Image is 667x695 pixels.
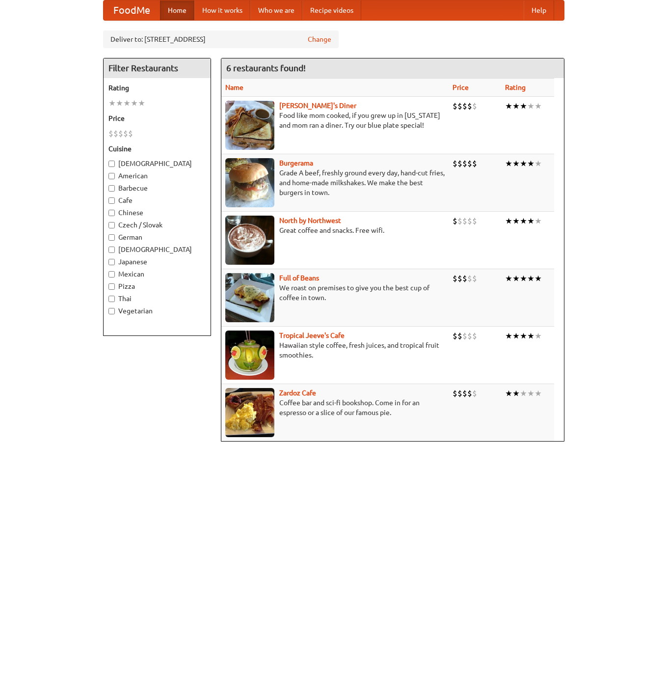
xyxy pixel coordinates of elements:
[108,208,206,218] label: Chinese
[108,161,115,167] input: [DEMOGRAPHIC_DATA]
[103,30,339,48] div: Deliver to: [STREET_ADDRESS]
[505,83,526,91] a: Rating
[108,247,115,253] input: [DEMOGRAPHIC_DATA]
[472,273,477,284] li: $
[520,216,527,226] li: ★
[225,283,445,303] p: We roast on premises to give you the best cup of coffee in town.
[308,34,331,44] a: Change
[512,158,520,169] li: ★
[302,0,361,20] a: Recipe videos
[534,331,542,341] li: ★
[534,216,542,226] li: ★
[520,388,527,399] li: ★
[194,0,250,20] a: How it works
[279,102,356,110] a: [PERSON_NAME]'s Diner
[225,101,274,150] img: sallys.jpg
[472,158,477,169] li: $
[108,128,113,139] li: $
[534,273,542,284] li: ★
[505,273,512,284] li: ★
[462,216,467,226] li: $
[457,273,462,284] li: $
[534,158,542,169] li: ★
[453,83,469,91] a: Price
[527,331,534,341] li: ★
[453,158,457,169] li: $
[108,173,115,179] input: American
[462,158,467,169] li: $
[108,281,206,291] label: Pizza
[108,306,206,316] label: Vegetarian
[279,274,319,282] a: Full of Beans
[527,158,534,169] li: ★
[108,220,206,230] label: Czech / Slovak
[160,0,194,20] a: Home
[520,158,527,169] li: ★
[520,331,527,341] li: ★
[108,308,115,314] input: Vegetarian
[512,101,520,111] li: ★
[512,331,520,341] li: ★
[472,101,477,111] li: $
[505,158,512,169] li: ★
[279,217,341,224] a: North by Northwest
[226,63,306,73] ng-pluralize: 6 restaurants found!
[108,259,115,265] input: Japanese
[108,185,115,192] input: Barbecue
[524,0,554,20] a: Help
[108,271,115,278] input: Mexican
[512,388,520,399] li: ★
[534,388,542,399] li: ★
[108,257,206,267] label: Japanese
[527,101,534,111] li: ★
[527,216,534,226] li: ★
[225,398,445,417] p: Coffee bar and sci-fi bookshop. Come in for an espresso or a slice of our famous pie.
[108,294,206,304] label: Thai
[250,0,302,20] a: Who we are
[457,158,462,169] li: $
[138,98,145,109] li: ★
[104,58,211,78] h4: Filter Restaurants
[225,216,274,265] img: north.jpg
[467,388,472,399] li: $
[108,159,206,168] label: [DEMOGRAPHIC_DATA]
[108,296,115,302] input: Thai
[108,144,206,154] h5: Cuisine
[279,159,313,167] b: Burgerama
[108,234,115,241] input: German
[225,168,445,197] p: Grade A beef, freshly ground every day, hand-cut fries, and home-made milkshakes. We make the bes...
[108,283,115,290] input: Pizza
[113,128,118,139] li: $
[225,83,243,91] a: Name
[505,331,512,341] li: ★
[467,273,472,284] li: $
[108,98,116,109] li: ★
[225,111,445,130] p: Food like mom cooked, if you grew up in [US_STATE] and mom ran a diner. Try our blue plate special!
[225,331,274,380] img: jeeves.jpg
[527,273,534,284] li: ★
[467,101,472,111] li: $
[225,273,274,322] img: beans.jpg
[457,331,462,341] li: $
[462,388,467,399] li: $
[108,183,206,193] label: Barbecue
[128,128,133,139] li: $
[279,389,316,397] a: Zardoz Cafe
[462,101,467,111] li: $
[505,101,512,111] li: ★
[505,216,512,226] li: ★
[279,332,345,339] a: Tropical Jeeve's Cafe
[453,216,457,226] li: $
[472,216,477,226] li: $
[108,269,206,279] label: Mexican
[472,388,477,399] li: $
[505,388,512,399] li: ★
[520,101,527,111] li: ★
[104,0,160,20] a: FoodMe
[462,331,467,341] li: $
[108,210,115,216] input: Chinese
